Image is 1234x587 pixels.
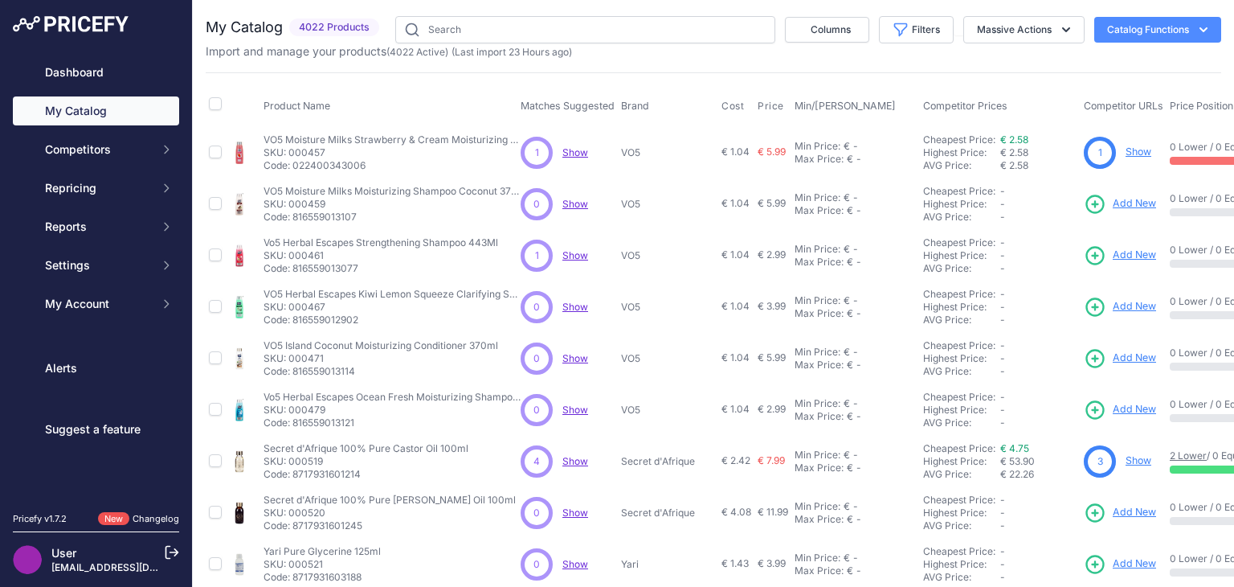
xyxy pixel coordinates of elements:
[923,507,1000,519] div: Highest Price:
[206,16,283,39] h2: My Catalog
[844,191,850,204] div: €
[264,558,381,571] p: SKU: 000521
[850,552,858,564] div: -
[1126,146,1151,158] a: Show
[521,100,615,112] span: Matches Suggested
[533,557,540,572] span: 0
[1000,211,1005,223] span: -
[1113,556,1156,572] span: Add New
[850,294,858,307] div: -
[923,417,1000,429] div: AVG Price:
[844,449,850,462] div: €
[264,100,330,112] span: Product Name
[133,513,179,524] a: Changelog
[923,442,995,454] a: Cheapest Price:
[264,185,521,198] p: VO5 Moisture Milks Moisturizing Shampoo Coconut 370ml
[45,257,150,273] span: Settings
[1000,468,1077,481] div: € 22.26
[923,494,995,506] a: Cheapest Price:
[621,455,715,468] p: Secret d'Afrique
[795,500,840,513] div: Min Price:
[264,507,516,519] p: SKU: 000520
[452,46,572,58] span: (Last import 23 Hours ago)
[562,146,588,158] a: Show
[535,248,539,263] span: 1
[264,211,521,224] p: Code: 816559013107
[923,352,1000,365] div: Highest Price:
[923,301,1000,314] div: Highest Price:
[795,140,840,153] div: Min Price:
[1084,502,1156,524] a: Add New
[1000,146,1028,158] span: € 2.58
[264,417,521,429] p: Code: 816559013121
[758,300,786,312] span: € 3.99
[562,558,588,570] a: Show
[1113,351,1156,366] span: Add New
[721,146,750,158] span: € 1.04
[721,351,750,363] span: € 1.04
[721,454,750,466] span: € 2.42
[850,397,858,410] div: -
[264,236,498,249] p: Vo5 Herbal Escapes Strengthening Shampoo 443Ml
[847,462,853,474] div: €
[206,43,572,60] p: Import and manage your products
[721,197,750,209] span: € 1.04
[1000,571,1005,583] span: -
[923,198,1000,211] div: Highest Price:
[879,16,954,43] button: Filters
[923,404,1000,417] div: Highest Price:
[1000,455,1035,467] span: € 53.90
[386,46,448,58] span: ( )
[758,146,786,158] span: € 5.99
[1000,185,1005,197] span: -
[923,211,1000,224] div: AVG Price:
[850,449,858,462] div: -
[721,557,749,569] span: € 1.43
[795,153,844,166] div: Max Price:
[795,513,844,526] div: Max Price:
[844,500,850,513] div: €
[850,243,858,256] div: -
[853,410,861,423] div: -
[795,346,840,359] div: Min Price:
[533,403,540,417] span: 0
[621,100,649,112] span: Brand
[853,153,861,166] div: -
[1000,352,1005,364] span: -
[562,352,588,364] a: Show
[1000,507,1005,519] span: -
[13,16,129,32] img: Pricefy Logo
[264,455,468,468] p: SKU: 000519
[390,46,445,58] a: 4022 Active
[923,391,995,403] a: Cheapest Price:
[562,301,588,313] a: Show
[795,449,840,462] div: Min Price:
[1000,442,1029,454] a: € 4.75
[847,153,853,166] div: €
[844,243,850,256] div: €
[1000,494,1005,506] span: -
[923,545,995,557] a: Cheapest Price:
[13,251,179,280] button: Settings
[758,197,786,209] span: € 5.99
[795,256,844,269] div: Max Price:
[853,359,861,371] div: -
[264,339,498,352] p: VO5 Island Coconut Moisturizing Conditioner 370ml
[533,454,540,469] span: 4
[621,198,715,211] p: VO5
[1000,545,1005,557] span: -
[264,519,516,532] p: Code: 8717931601245
[923,159,1000,172] div: AVG Price:
[795,100,896,112] span: Min/[PERSON_NAME]
[562,249,588,261] a: Show
[1000,198,1005,210] span: -
[795,204,844,217] div: Max Price:
[98,512,129,526] span: New
[264,133,521,146] p: VO5 Moisture Milks Strawberry & Cream Moisturizing Shampoo 443ml
[264,571,381,584] p: Code: 8717931603188
[785,17,869,43] button: Columns
[847,564,853,577] div: €
[1084,553,1156,576] a: Add New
